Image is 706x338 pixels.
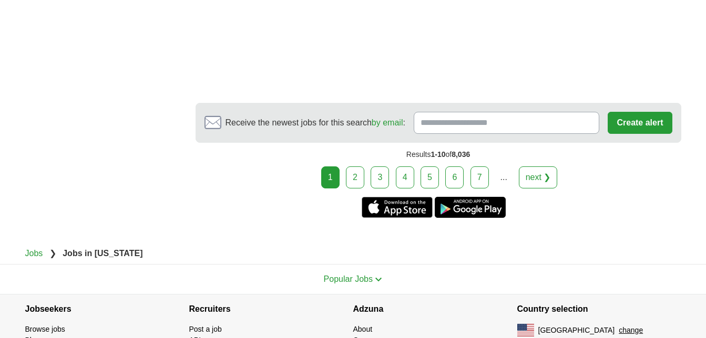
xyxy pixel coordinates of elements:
[321,166,340,188] div: 1
[421,166,439,188] a: 5
[63,249,142,258] strong: Jobs in [US_STATE]
[353,325,373,333] a: About
[372,118,403,127] a: by email
[189,325,222,333] a: Post a job
[519,166,558,188] a: next ❯
[25,249,43,258] a: Jobs
[538,325,615,336] span: [GEOGRAPHIC_DATA]
[371,166,389,188] a: 3
[362,197,433,218] a: Get the iPhone app
[226,117,405,129] span: Receive the newest jobs for this search :
[431,150,445,159] span: 1-10
[346,166,364,188] a: 2
[470,166,489,188] a: 7
[25,325,65,333] a: Browse jobs
[324,274,373,283] span: Popular Jobs
[196,143,681,166] div: Results of
[452,150,470,159] span: 8,036
[396,166,414,188] a: 4
[493,167,514,188] div: ...
[517,324,534,336] img: US flag
[49,249,56,258] span: ❯
[445,166,464,188] a: 6
[435,197,506,218] a: Get the Android app
[517,294,681,324] h4: Country selection
[619,325,643,336] button: change
[608,112,672,134] button: Create alert
[375,277,382,282] img: toggle icon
